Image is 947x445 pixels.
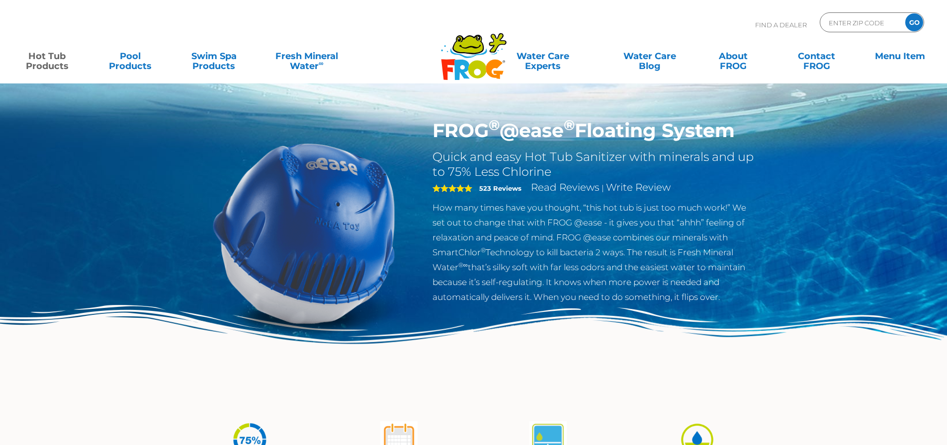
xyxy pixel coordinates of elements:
img: Frog Products Logo [435,20,512,80]
input: GO [905,13,923,31]
sup: ∞ [319,59,324,67]
sup: ® [481,246,486,254]
span: | [602,183,604,193]
a: Swim SpaProducts [177,46,251,66]
a: Fresh MineralWater∞ [260,46,353,66]
h2: Quick and easy Hot Tub Sanitizer with minerals and up to 75% Less Chlorine [432,149,757,179]
a: AboutFROG [696,46,770,66]
h1: FROG @ease Floating System [432,119,757,142]
span: 5 [432,184,472,192]
a: Write Review [606,181,671,193]
a: Water CareBlog [612,46,687,66]
sup: ® [489,116,500,134]
sup: ® [564,116,575,134]
a: PoolProducts [93,46,168,66]
p: Find A Dealer [755,12,807,37]
strong: 523 Reviews [479,184,521,192]
a: Hot TubProducts [10,46,84,66]
a: Menu Item [863,46,937,66]
a: ContactFROG [779,46,854,66]
sup: ®∞ [458,261,468,269]
img: hot-tub-product-atease-system.png [190,119,418,347]
p: How many times have you thought, “this hot tub is just too much work!” We set out to change that ... [432,200,757,304]
a: Water CareExperts [483,46,603,66]
a: Read Reviews [531,181,600,193]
